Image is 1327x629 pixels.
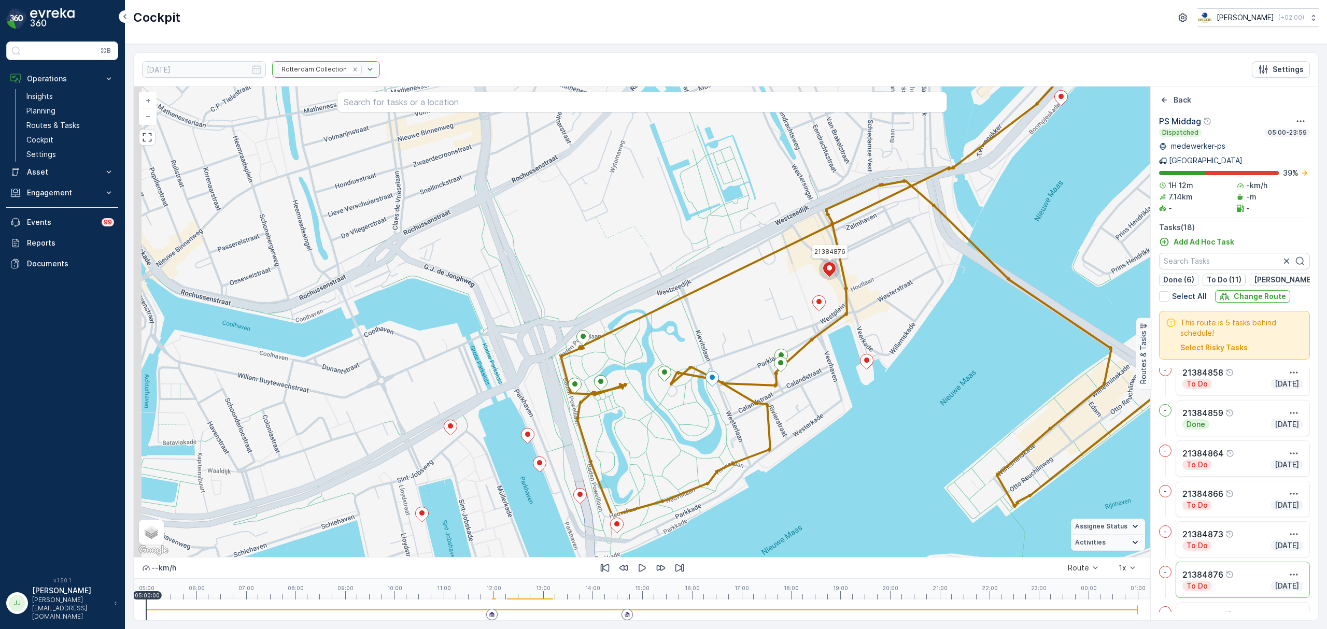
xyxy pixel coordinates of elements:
[1131,585,1146,591] p: 01:00
[189,585,205,591] p: 06:00
[1274,540,1300,551] p: [DATE]
[1246,203,1250,213] p: -
[1207,275,1241,285] p: To Do (11)
[6,162,118,182] button: Asset
[1197,12,1212,23] img: basis-logo_rgb2x.png
[1159,237,1234,247] a: Add Ad Hoc Task
[1274,379,1300,389] p: [DATE]
[1075,538,1106,547] span: Activities
[1081,585,1097,591] p: 00:00
[1283,168,1298,178] p: 39 %
[22,104,118,118] a: Planning
[1138,331,1149,384] p: Routes & Tasks
[9,595,25,611] div: JJ
[135,592,160,598] p: 05:00:00
[26,149,56,160] p: Settings
[1254,275,1324,285] p: [PERSON_NAME] (1)
[1215,290,1290,303] button: Change Route
[140,521,163,544] a: Layers
[735,585,749,591] p: 17:00
[136,544,171,557] img: Google
[1203,274,1246,286] button: To Do (11)
[1163,275,1194,285] p: Done (6)
[140,93,156,108] a: Zoom In
[337,92,947,112] input: Search for tasks or a location
[27,217,95,227] p: Events
[238,585,254,591] p: 07:00
[146,96,150,105] span: +
[1180,318,1303,338] span: This route is 5 tasks behind schedule!
[1225,530,1234,538] div: Help Tooltip Icon
[1225,409,1234,417] div: Help Tooltip Icon
[685,585,700,591] p: 16:00
[26,91,53,102] p: Insights
[1075,522,1127,531] span: Assignee Status
[1168,203,1172,213] p: -
[151,563,176,573] p: -- km/h
[1159,222,1310,233] p: Tasks ( 18 )
[387,585,402,591] p: 10:00
[6,577,118,583] span: v 1.50.1
[1164,608,1167,617] p: -
[1246,180,1267,191] p: -km/h
[1225,570,1234,579] div: Help Tooltip Icon
[30,8,75,29] img: logo_dark-DEwI_e13.png
[982,585,998,591] p: 22:00
[1180,342,1248,353] button: Select Risky Tasks
[933,585,948,591] p: 21:00
[26,120,80,131] p: Routes & Tasks
[27,167,97,177] p: Asset
[1164,447,1167,455] p: -
[6,253,118,274] a: Documents
[1203,117,1211,125] div: Help Tooltip Icon
[26,106,55,116] p: Planning
[1164,406,1167,414] p: -
[1185,419,1206,430] p: Done
[22,89,118,104] a: Insights
[784,585,799,591] p: 18:00
[1119,564,1126,572] div: 1x
[1182,447,1224,460] p: 21384864
[142,61,266,78] input: dd/mm/yyyy
[136,544,171,557] a: Open this area in Google Maps (opens a new window)
[1172,291,1207,302] p: Select All
[1182,528,1223,540] p: 21384873
[101,47,111,55] p: ⌘B
[27,188,97,198] p: Engagement
[22,133,118,147] a: Cockpit
[6,212,118,233] a: Events99
[1274,460,1300,470] p: [DATE]
[1159,253,1310,269] input: Search Tasks
[1273,64,1304,75] p: Settings
[27,259,114,269] p: Documents
[1159,95,1191,105] a: Back
[1159,274,1198,286] button: Done (6)
[1031,585,1047,591] p: 23:00
[1182,488,1223,500] p: 21384866
[437,585,451,591] p: 11:00
[1182,407,1223,419] p: 21384859
[26,135,53,145] p: Cockpit
[1182,568,1223,581] p: 21384876
[1068,564,1089,572] div: Route
[1274,419,1300,430] p: [DATE]
[1164,487,1167,495] p: -
[1174,237,1234,247] p: Add Ad Hoc Task
[1164,568,1167,576] p: -
[1185,581,1209,591] p: To Do
[27,74,97,84] p: Operations
[1169,155,1243,166] p: [GEOGRAPHIC_DATA]
[882,585,898,591] p: 20:00
[1225,368,1234,377] div: Help Tooltip Icon
[635,585,650,591] p: 15:00
[6,182,118,203] button: Engagement
[22,118,118,133] a: Routes & Tasks
[288,585,304,591] p: 08:00
[6,585,118,621] button: JJ[PERSON_NAME][PERSON_NAME][EMAIL_ADDRESS][DOMAIN_NAME]
[1185,379,1209,389] p: To Do
[1267,128,1308,137] p: 05:00-23:59
[1161,128,1199,137] p: Dispatched
[139,585,154,591] p: 05:00
[1246,192,1257,202] p: -m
